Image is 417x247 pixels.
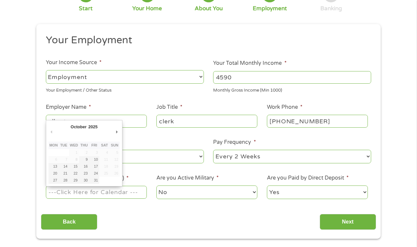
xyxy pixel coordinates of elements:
button: 27 [48,177,59,184]
abbr: Friday [91,143,97,147]
div: Banking [320,5,342,12]
input: Back [41,214,97,230]
label: Work Phone [267,104,303,111]
label: Job Title [156,104,182,111]
button: 21 [59,170,69,177]
button: 16 [79,163,89,170]
h2: Your Employment [46,34,367,47]
button: 31 [89,177,99,184]
input: Cashier [156,115,257,127]
div: October [70,123,87,132]
div: 2025 [87,123,98,132]
abbr: Saturday [101,143,108,147]
input: Walmart [46,115,147,127]
abbr: Thursday [80,143,88,147]
button: 28 [59,177,69,184]
button: 13 [48,163,59,170]
input: Next [320,214,376,230]
div: Your Employment / Other Status [46,85,204,94]
div: Start [79,5,93,12]
button: 22 [69,170,79,177]
button: 30 [79,177,89,184]
abbr: Wednesday [70,143,78,147]
button: 23 [79,170,89,177]
button: 10 [89,156,99,163]
abbr: Sunday [111,143,118,147]
button: 17 [89,163,99,170]
button: 29 [69,177,79,184]
button: 14 [59,163,69,170]
label: Your Total Monthly Income [213,60,286,67]
button: Next Month [114,128,120,137]
abbr: Monday [49,143,58,147]
button: 9 [79,156,89,163]
button: 24 [89,170,99,177]
input: Use the arrow keys to pick a date [46,186,147,198]
label: Pay Frequency [213,139,256,146]
button: Previous Month [48,128,54,137]
div: Monthly Gross Income (Min 1000) [213,85,371,94]
div: Your Home [132,5,162,12]
button: 15 [69,163,79,170]
div: About You [195,5,223,12]
label: Are you Paid by Direct Deposit [267,175,349,182]
button: 20 [48,170,59,177]
input: (231) 754-4010 [267,115,368,127]
label: Your Income Source [46,59,102,66]
input: 1800 [213,71,371,84]
abbr: Tuesday [60,143,67,147]
label: Employer Name [46,104,91,111]
label: Are you Active Military [156,175,219,182]
div: Employment [253,5,287,12]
